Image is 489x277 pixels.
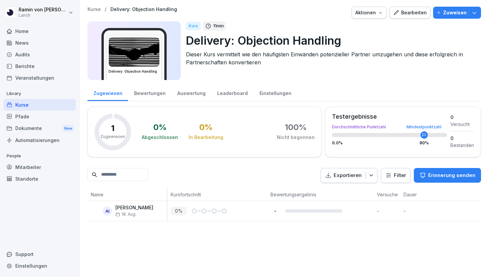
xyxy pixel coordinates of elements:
[3,134,76,146] a: Automatisierungen
[103,206,112,216] div: AI
[450,121,474,128] div: Versucht
[142,134,178,141] div: Abgeschlossen
[105,7,106,12] p: /
[3,248,76,260] div: Support
[407,125,441,129] div: Mindestpunktzahl
[3,161,76,173] a: Mitarbeiter
[186,22,201,30] div: Kurs
[3,72,76,84] a: Veranstaltungen
[352,7,387,19] button: Aktionen
[115,212,136,217] span: 18. Aug.
[3,151,76,161] p: People
[433,7,481,19] button: Zuweisen
[171,84,211,101] a: Auswertung
[19,13,67,18] p: Lanch
[3,25,76,37] a: Home
[270,208,280,214] p: -
[3,37,76,49] a: News
[171,207,187,215] p: 0 %
[109,37,159,67] img: uim5gx7fz7npk6ooxrdaio0l.png
[450,135,474,142] div: 0
[108,69,160,74] h3: Delivery: Objection Handling
[332,125,447,129] div: Durchschnittliche Punktzahl
[443,9,467,16] p: Zuweisen
[332,114,447,120] div: Testergebnisse
[377,207,400,214] p: -
[428,172,475,179] p: Erinnerung senden
[277,134,315,141] div: Nicht begonnen
[270,191,370,198] p: Bewertungsergebnis
[115,205,153,211] p: [PERSON_NAME]
[3,99,76,111] a: Kurse
[186,32,476,49] p: Delivery: Objection Handling
[404,191,430,198] p: Dauer
[3,49,76,60] a: Audits
[332,141,447,145] div: 0.0 %
[390,7,430,19] button: Bearbeiten
[63,125,74,132] div: New
[3,122,76,135] a: DokumenteNew
[321,168,378,183] button: Exportieren
[189,134,223,141] div: In Bearbeitung
[128,84,171,101] a: Bewertungen
[377,191,397,198] p: Versuche
[285,123,307,131] div: 100 %
[110,7,177,12] a: Delivery: Objection Handling
[450,114,474,121] div: 0
[211,84,253,101] a: Leaderboard
[186,50,476,66] p: Dieser Kurs vermittelt wie den häufigsten Einwänden potenzieller Partner umzugehen und diese erfo...
[3,122,76,135] div: Dokumente
[404,207,433,214] p: -
[393,9,427,16] div: Bearbeiten
[334,172,362,179] p: Exportieren
[381,168,410,183] button: Filter
[111,124,114,132] p: 1
[450,142,474,149] div: Bestanden
[355,9,383,16] div: Aktionen
[100,134,125,140] p: Zugewiesen
[3,60,76,72] a: Berichte
[3,260,76,272] a: Einstellungen
[171,191,264,198] p: Kursfortschritt
[385,172,406,179] div: Filter
[19,7,67,13] p: Ramin von [PERSON_NAME]
[213,23,224,29] p: 11 min
[419,141,429,145] div: 80 %
[153,123,167,131] div: 0 %
[414,168,481,183] button: Erinnerung senden
[3,111,76,122] a: Pfade
[87,84,128,101] a: Zugewiesen
[253,84,297,101] a: Einstellungen
[87,7,101,12] a: Kurse
[91,191,164,198] p: Name
[3,88,76,99] p: Library
[199,123,213,131] div: 0 %
[3,173,76,185] a: Standorte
